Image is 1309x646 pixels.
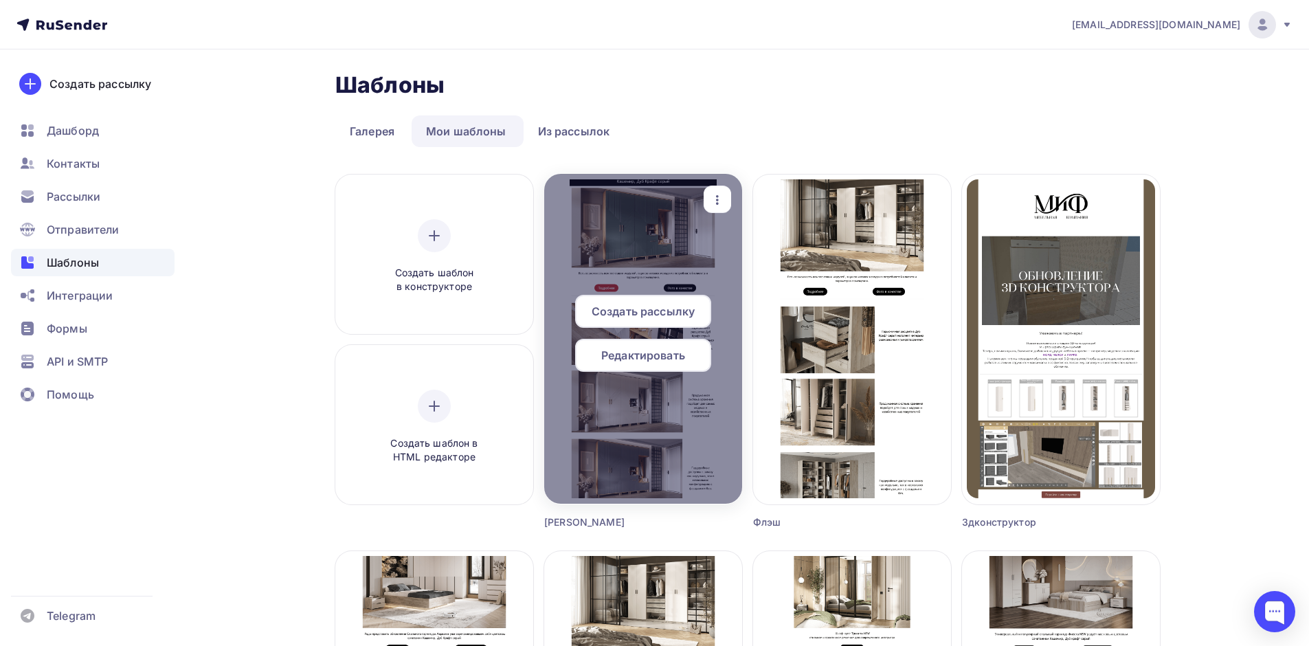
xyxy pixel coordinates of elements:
span: API и SMTP [47,353,108,370]
a: [EMAIL_ADDRESS][DOMAIN_NAME] [1072,11,1293,38]
span: Помощь [47,386,94,403]
span: Telegram [47,608,96,624]
span: Рассылки [47,188,100,205]
a: Отправители [11,216,175,243]
span: Создать шаблон в HTML редакторе [369,436,500,465]
div: 3дконструктор [962,515,1110,529]
a: Формы [11,315,175,342]
span: Шаблоны [47,254,99,271]
span: Дашборд [47,122,99,139]
a: Шаблоны [11,249,175,276]
span: Контакты [47,155,100,172]
a: Галерея [335,115,409,147]
h2: Шаблоны [335,71,445,99]
span: Формы [47,320,87,337]
div: Создать рассылку [49,76,151,92]
div: Флэш [753,515,902,529]
span: Редактировать [601,347,685,364]
span: Создать рассылку [592,303,695,320]
a: Дашборд [11,117,175,144]
span: Интеграции [47,287,113,304]
span: Отправители [47,221,120,238]
span: [EMAIL_ADDRESS][DOMAIN_NAME] [1072,18,1240,32]
span: Создать шаблон в конструкторе [369,266,500,294]
a: Рассылки [11,183,175,210]
a: Контакты [11,150,175,177]
a: Мои шаблоны [412,115,521,147]
a: Из рассылок [524,115,625,147]
div: [PERSON_NAME] [544,515,693,529]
